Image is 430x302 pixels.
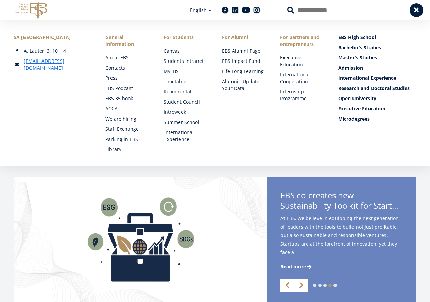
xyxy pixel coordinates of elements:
[222,34,266,41] span: For Alumni
[14,34,92,41] div: SA [GEOGRAPHIC_DATA]
[105,105,150,112] a: ACCA
[328,284,332,287] a: 4
[280,263,313,270] a: Read more
[105,116,150,122] a: We are hiring
[242,7,250,14] a: Youtube
[280,54,325,68] a: Executive Education
[313,284,316,287] a: 1
[222,68,266,75] a: Life Long Learning
[323,284,327,287] a: 3
[24,58,92,71] a: [EMAIL_ADDRESS][DOMAIN_NAME]
[280,279,294,292] a: Previous
[14,48,92,54] div: A. Lauteri 3, 10114
[280,263,306,270] span: Read more
[164,88,208,95] a: Room rental
[318,284,322,287] a: 2
[280,88,325,102] a: Internship Programme
[280,214,403,267] span: At EBS, we believe in equipping the next generation of leaders with the tools to build not just p...
[338,75,416,82] a: International Experience
[232,7,239,14] a: Linkedin
[253,7,260,14] a: Instagram
[280,34,325,48] span: For partners and entrepreneurs
[105,146,150,153] a: Library
[338,105,416,112] a: Executive Education
[338,116,416,122] a: Microdegrees
[164,34,208,41] a: For Students
[105,54,150,61] a: About EBS
[105,65,150,71] a: Contacts
[294,279,308,292] a: Next
[338,44,416,51] a: Bachelor's Studies
[164,129,209,143] a: International Experience
[105,85,150,92] a: EBS Podcast
[105,75,150,82] a: Press
[164,119,208,126] a: Summer School
[222,7,228,14] a: Facebook
[338,54,416,61] a: Master's Studies
[222,78,266,92] a: Alumni - Update Your Data
[105,126,150,132] a: Staff Exchange
[164,78,208,85] a: Timetable
[105,95,150,102] a: EBS 35 book
[338,95,416,102] a: Open University
[164,99,208,105] a: Student Council
[338,85,416,92] a: Research and Doctoral Studies
[164,48,208,54] a: Canvas
[280,200,403,211] span: Sustainability Toolkit for Startups
[338,34,416,41] a: EBS High School
[105,136,150,143] a: Parking in EBS
[164,68,208,75] a: MyEBS
[222,58,266,65] a: EBS Impact Fund
[280,190,403,213] span: EBS co-creates new
[333,284,337,287] a: 5
[164,109,208,116] a: Introweek
[164,58,208,65] a: Students Intranet
[338,65,416,71] a: Admission
[105,34,150,48] span: General Information
[222,48,266,54] a: EBS Alumni Page
[280,71,325,85] a: International Cooperation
